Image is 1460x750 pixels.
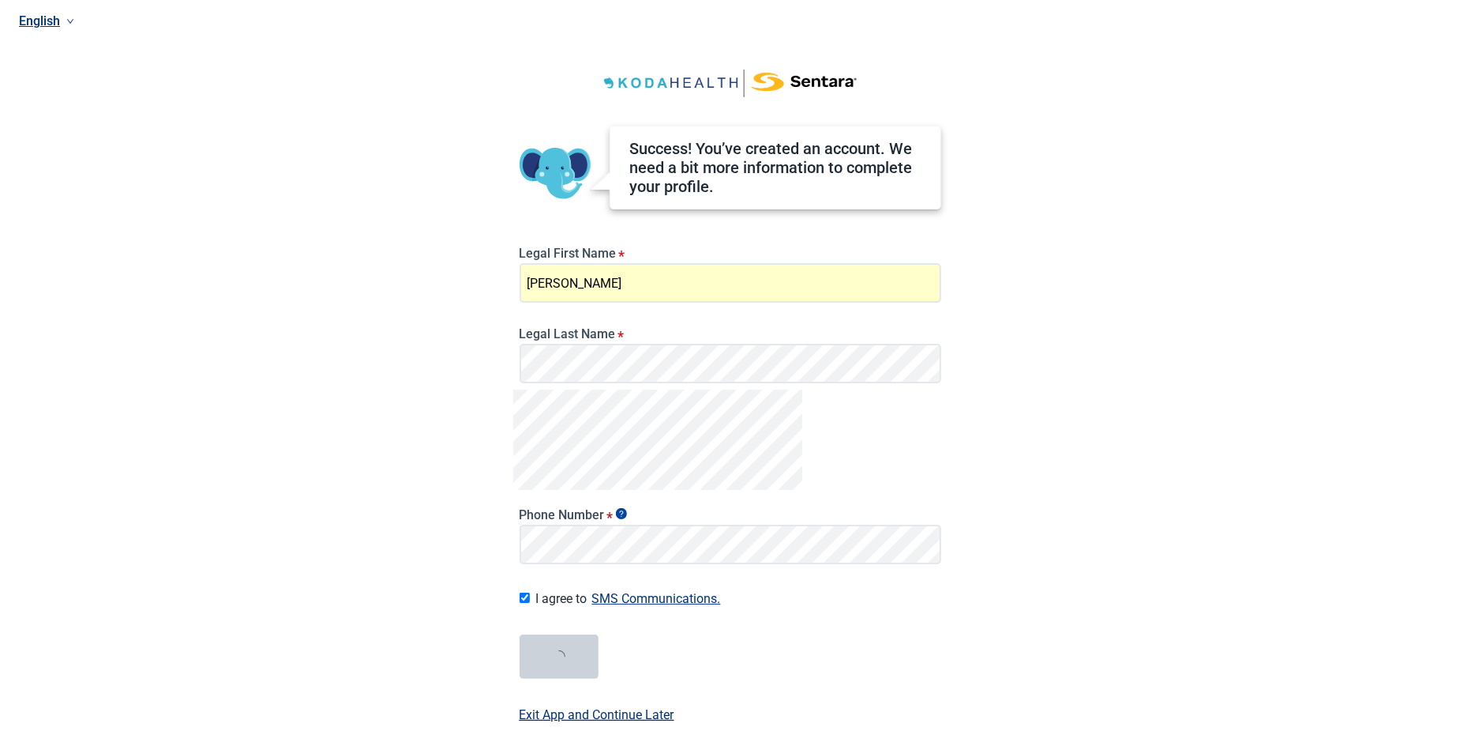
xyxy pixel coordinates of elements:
[536,588,941,609] label: I agree to
[520,507,941,522] label: Phone Number
[520,138,591,209] img: Koda Elephant
[66,17,74,25] span: down
[520,246,941,261] label: Legal First Name
[616,508,627,519] span: Show tooltip
[604,70,857,97] img: Koda Health
[520,326,941,341] label: Legal Last Name
[587,588,726,609] button: I agree to
[13,8,1441,34] a: Current language: English
[629,139,921,196] div: Success! You’ve created an account. We need a bit more information to complete your profile.
[552,650,566,664] span: loading
[520,705,674,725] label: Exit App and Continue Later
